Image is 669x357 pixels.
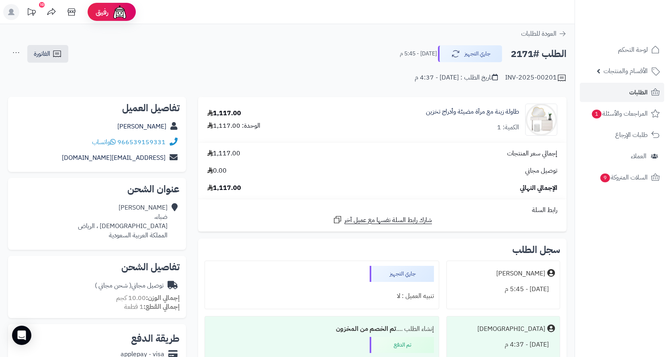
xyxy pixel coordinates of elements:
span: السلات المتروكة [599,172,648,183]
span: لوحة التحكم [618,44,648,55]
div: 1,117.00 [207,109,241,118]
h2: تفاصيل الشحن [14,262,180,272]
div: توصيل مجاني [95,281,164,290]
div: [DATE] - 4:37 م [452,337,555,353]
small: 10.00 كجم [116,293,180,303]
span: ( شحن مجاني ) [95,281,131,290]
a: العودة للطلبات [521,29,567,39]
div: Open Intercom Messenger [12,326,31,345]
a: لوحة التحكم [580,40,664,59]
span: 0.00 [207,166,227,175]
span: 1,117.00 [207,149,240,158]
a: 966539159331 [117,137,166,147]
div: [DEMOGRAPHIC_DATA] [477,324,545,334]
h2: تفاصيل العميل [14,103,180,113]
div: تم الدفع [370,337,434,353]
span: طلبات الإرجاع [615,129,648,141]
img: ai-face.png [112,4,128,20]
h2: طريقة الدفع [131,334,180,343]
img: 1753876681-110125010052-90x90.jpg [526,104,557,136]
a: السلات المتروكة9 [580,168,664,187]
a: تحديثات المنصة [21,4,41,22]
div: تاريخ الطلب : [DATE] - 4:37 م [415,73,498,82]
div: 10 [39,2,45,8]
div: [PERSON_NAME] ضباء، [DEMOGRAPHIC_DATA] ، الرياض المملكة العربية السعودية [78,203,168,240]
a: الطلبات [580,83,664,102]
span: العودة للطلبات [521,29,556,39]
small: 1 قطعة [124,302,180,312]
span: 1 [592,110,601,118]
img: logo-2.png [614,22,661,39]
div: [DATE] - 5:45 م [452,282,555,297]
h2: الطلب #2171 [511,46,567,62]
div: إنشاء الطلب .... [210,321,434,337]
a: [EMAIL_ADDRESS][DOMAIN_NAME] [62,153,166,163]
span: الطلبات [629,87,648,98]
a: طلبات الإرجاع [580,125,664,145]
a: طاولة زينة مع مرآة مضيئة وأدراج تخزين [426,107,519,116]
div: [PERSON_NAME] [496,269,545,278]
span: المراجعات والأسئلة [591,108,648,119]
b: تم الخصم من المخزون [336,324,396,334]
a: المراجعات والأسئلة1 [580,104,664,123]
div: الكمية: 1 [497,123,519,132]
h2: عنوان الشحن [14,184,180,194]
strong: إجمالي الوزن: [146,293,180,303]
span: توصيل مجاني [525,166,557,175]
a: الفاتورة [27,45,68,63]
a: العملاء [580,147,664,166]
a: شارك رابط السلة نفسها مع عميل آخر [333,215,432,225]
div: الوحدة: 1,117.00 [207,121,260,131]
span: إجمالي سعر المنتجات [507,149,557,158]
span: 9 [600,173,610,182]
span: الأقسام والمنتجات [604,65,648,77]
strong: إجمالي القطع: [143,302,180,312]
div: INV-2025-00201 [505,73,567,83]
span: شارك رابط السلة نفسها مع عميل آخر [344,216,432,225]
span: رفيق [96,7,108,17]
a: [PERSON_NAME] [117,122,166,131]
button: جاري التجهيز [438,45,502,62]
a: واتساب [92,137,116,147]
span: الإجمالي النهائي [520,184,557,193]
span: العملاء [631,151,646,162]
span: 1,117.00 [207,184,241,193]
div: تنبيه العميل : لا [210,288,434,304]
small: [DATE] - 5:45 م [400,50,437,58]
h3: سجل الطلب [512,245,560,255]
div: جاري التجهيز [370,266,434,282]
div: رابط السلة [201,206,563,215]
span: الفاتورة [34,49,50,59]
